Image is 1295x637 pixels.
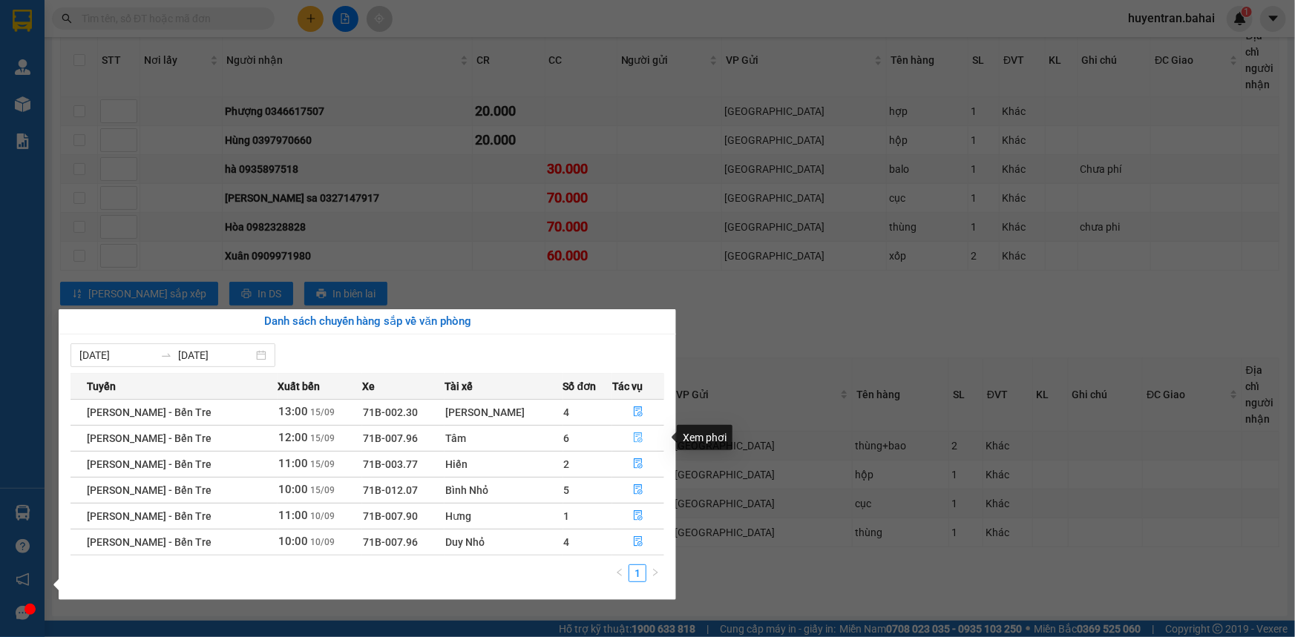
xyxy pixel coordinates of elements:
[445,456,562,472] div: Hiến
[363,458,418,470] span: 71B-003.77
[71,313,664,331] div: Danh sách chuyến hàng sắp về văn phòng
[79,347,154,363] input: Từ ngày
[629,564,646,582] li: 1
[310,485,335,495] span: 15/09
[611,564,629,582] button: left
[633,406,643,418] span: file-done
[677,425,732,450] div: Xem phơi
[564,458,570,470] span: 2
[278,535,308,548] span: 10:00
[615,568,624,577] span: left
[362,378,375,395] span: Xe
[564,484,570,496] span: 5
[278,509,308,522] span: 11:00
[278,405,308,418] span: 13:00
[646,564,664,582] button: right
[633,458,643,470] span: file-done
[633,484,643,496] span: file-done
[613,400,663,424] button: file-done
[564,406,570,418] span: 4
[445,378,473,395] span: Tài xế
[363,406,418,418] span: 71B-002.30
[87,510,212,522] span: [PERSON_NAME] - Bến Tre
[278,457,308,470] span: 11:00
[87,378,116,395] span: Tuyến
[564,510,570,522] span: 1
[445,482,562,498] div: Bình Nhỏ
[178,347,253,363] input: Đến ngày
[87,484,212,496] span: [PERSON_NAME] - Bến Tre
[363,536,418,548] span: 71B-007.96
[564,432,570,444] span: 6
[613,504,663,528] button: file-done
[633,510,643,522] span: file-done
[563,378,597,395] span: Số đơn
[646,564,664,582] li: Next Page
[278,431,308,444] span: 12:00
[363,484,418,496] span: 71B-012.07
[564,536,570,548] span: 4
[633,536,643,548] span: file-done
[633,432,643,444] span: file-done
[363,432,418,444] span: 71B-007.96
[278,483,308,496] span: 10:00
[310,407,335,417] span: 15/09
[87,432,212,444] span: [PERSON_NAME] - Bến Tre
[310,537,335,547] span: 10/09
[160,349,172,361] span: swap-right
[445,430,562,446] div: Tâm
[445,508,562,524] div: Hưng
[629,565,646,581] a: 1
[611,564,629,582] li: Previous Page
[160,349,172,361] span: to
[87,406,212,418] span: [PERSON_NAME] - Bến Tre
[445,404,562,420] div: [PERSON_NAME]
[87,458,212,470] span: [PERSON_NAME] - Bến Tre
[87,536,212,548] span: [PERSON_NAME] - Bến Tre
[445,534,562,550] div: Duy Nhỏ
[613,426,663,450] button: file-done
[613,478,663,502] button: file-done
[651,568,660,577] span: right
[310,511,335,521] span: 10/09
[310,433,335,443] span: 15/09
[278,378,320,395] span: Xuất bến
[612,378,643,395] span: Tác vụ
[613,452,663,476] button: file-done
[310,459,335,469] span: 15/09
[613,530,663,554] button: file-done
[363,510,418,522] span: 71B-007.90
